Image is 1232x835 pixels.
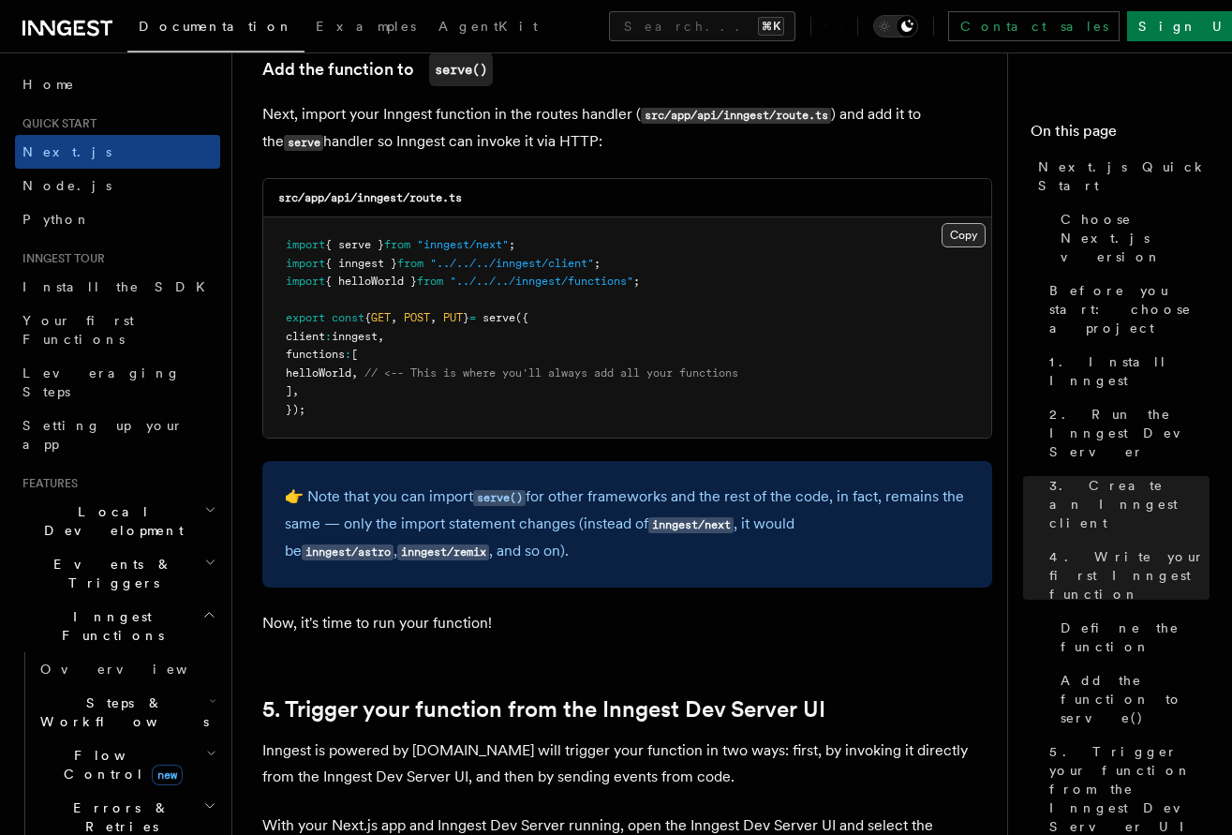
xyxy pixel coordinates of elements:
[1053,202,1210,274] a: Choose Next.js version
[429,52,493,86] code: serve()
[15,169,220,202] a: Node.js
[302,544,393,560] code: inngest/astro
[430,311,437,324] span: ,
[1042,469,1210,540] a: 3. Create an Inngest client
[262,610,992,636] p: Now, it's time to run your function!
[15,270,220,304] a: Install the SDK
[286,311,325,324] span: export
[15,304,220,356] a: Your first Functions
[473,490,526,506] code: serve()
[384,238,410,251] span: from
[371,311,391,324] span: GET
[482,311,515,324] span: serve
[469,311,476,324] span: =
[285,484,970,565] p: 👉 Note that you can import for other frameworks and the rest of the code, in fact, remains the sa...
[1049,281,1210,337] span: Before you start: choose a project
[262,52,493,86] a: Add the function toserve()
[351,366,358,380] span: ,
[378,330,384,343] span: ,
[364,366,738,380] span: // <-- This is where you'll always add all your functions
[1053,611,1210,664] a: Define the function
[22,212,91,227] span: Python
[332,311,364,324] span: const
[417,238,509,251] span: "inngest/next"
[15,555,204,592] span: Events & Triggers
[284,135,323,151] code: serve
[33,693,209,731] span: Steps & Workflows
[286,348,345,361] span: functions
[325,238,384,251] span: { serve }
[33,738,220,791] button: Flow Controlnew
[633,275,640,288] span: ;
[1042,345,1210,397] a: 1. Install Inngest
[515,311,528,324] span: ({
[1053,664,1210,735] a: Add the function to serve()
[427,6,549,51] a: AgentKit
[351,348,358,361] span: [
[22,75,75,94] span: Home
[325,330,332,343] span: :
[22,418,184,452] span: Setting up your app
[22,313,134,347] span: Your first Functions
[15,135,220,169] a: Next.js
[15,67,220,101] a: Home
[1049,352,1210,390] span: 1. Install Inngest
[430,257,594,270] span: "../../../inngest/client"
[1031,120,1210,150] h4: On this page
[417,275,443,288] span: from
[127,6,304,52] a: Documentation
[443,311,463,324] span: PUT
[15,409,220,461] a: Setting up your app
[948,11,1120,41] a: Contact sales
[262,101,992,156] p: Next, import your Inngest function in the routes handler ( ) and add it to the handler so Inngest...
[286,366,351,380] span: helloWorld
[325,275,417,288] span: { helloWorld }
[1042,274,1210,345] a: Before you start: choose a project
[33,686,220,738] button: Steps & Workflows
[316,19,416,34] span: Examples
[1061,619,1210,656] span: Define the function
[292,384,299,397] span: ,
[15,547,220,600] button: Events & Triggers
[286,275,325,288] span: import
[286,257,325,270] span: import
[1049,476,1210,532] span: 3. Create an Inngest client
[40,662,233,677] span: Overview
[15,495,220,547] button: Local Development
[22,279,216,294] span: Install the SDK
[1061,210,1210,266] span: Choose Next.js version
[15,202,220,236] a: Python
[438,19,538,34] span: AgentKit
[397,257,423,270] span: from
[1061,671,1210,727] span: Add the function to serve()
[594,257,601,270] span: ;
[463,311,469,324] span: }
[397,544,489,560] code: inngest/remix
[1038,157,1210,195] span: Next.js Quick Start
[139,19,293,34] span: Documentation
[648,517,734,533] code: inngest/next
[15,600,220,652] button: Inngest Functions
[404,311,430,324] span: POST
[33,746,206,783] span: Flow Control
[286,403,305,416] span: });
[873,15,918,37] button: Toggle dark mode
[262,696,825,723] a: 5. Trigger your function from the Inngest Dev Server UI
[15,476,78,491] span: Features
[332,330,378,343] span: inngest
[262,738,992,790] p: Inngest is powered by [DOMAIN_NAME] will trigger your function in two ways: first, by invoking it...
[15,607,202,645] span: Inngest Functions
[33,652,220,686] a: Overview
[15,116,96,131] span: Quick start
[22,365,181,399] span: Leveraging Steps
[1042,397,1210,469] a: 2. Run the Inngest Dev Server
[641,108,831,124] code: src/app/api/inngest/route.ts
[473,487,526,505] a: serve()
[450,275,633,288] span: "../../../inngest/functions"
[22,178,111,193] span: Node.js
[22,144,111,159] span: Next.js
[1031,150,1210,202] a: Next.js Quick Start
[609,11,795,41] button: Search...⌘K
[15,502,204,540] span: Local Development
[278,191,462,204] code: src/app/api/inngest/route.ts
